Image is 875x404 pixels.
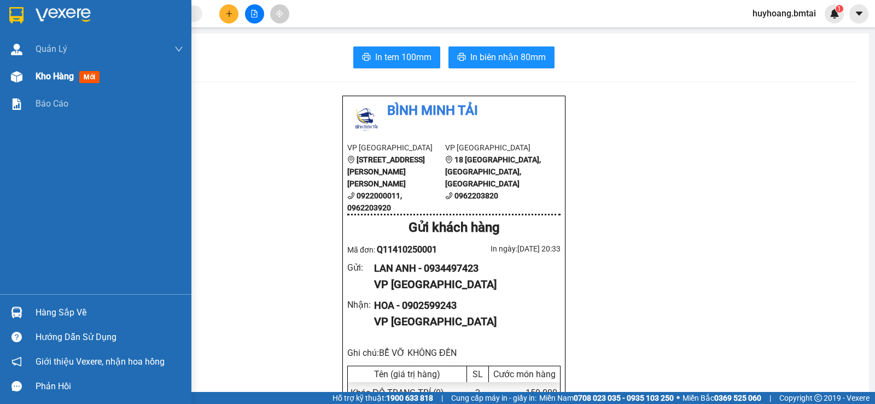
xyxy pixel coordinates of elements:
span: | [441,392,443,404]
span: Quản Lý [36,42,67,56]
div: Hàng sắp về [36,305,183,321]
div: Nhận : [347,298,374,312]
div: 0934497423 [9,36,86,51]
span: Báo cáo [36,97,68,110]
div: VP [GEOGRAPHIC_DATA] [374,313,552,330]
div: HOA - 0902599243 [374,298,552,313]
span: printer [457,52,466,63]
div: Phản hồi [36,378,183,395]
div: VP [GEOGRAPHIC_DATA] [374,276,552,293]
b: [STREET_ADDRESS][PERSON_NAME][PERSON_NAME] [347,155,425,188]
span: Q11410250001 [377,244,437,255]
div: HOA [94,34,205,47]
div: 0902599243 [94,47,205,62]
div: Tên (giá trị hàng) [351,369,464,379]
span: Hỗ trợ kỹ thuật: [332,392,433,404]
span: phone [347,192,355,200]
b: 0962203820 [454,191,498,200]
span: ⚪️ [676,396,680,400]
span: 1 [837,5,841,13]
button: plus [219,4,238,24]
li: Bình Minh Tải [347,101,561,121]
span: message [11,381,22,391]
span: Kho hàng [36,71,74,81]
span: question-circle [11,332,22,342]
img: warehouse-icon [11,71,22,83]
img: icon-new-feature [830,9,839,19]
div: 150.000 [489,382,560,403]
span: Gửi: [9,10,26,22]
span: huyhoang.bmtai [744,7,825,20]
span: Nhận: [94,9,120,21]
span: mới [79,71,100,83]
img: warehouse-icon [11,44,22,55]
span: caret-down [854,9,864,19]
div: LAN ANH [9,22,86,36]
span: down [174,45,183,54]
span: phone [445,192,453,200]
span: Khác - ĐỒ TRANG TRÍ (0) [351,388,444,398]
div: Mã đơn: [347,243,454,256]
div: Gửi khách hàng [347,218,561,238]
b: 0922000011, 0962203920 [347,191,402,212]
strong: 0369 525 060 [714,394,761,402]
button: aim [270,4,289,24]
span: In tem 100mm [375,50,431,64]
div: SL [470,369,486,379]
div: Ghi chú: BỂ VỠ KHÔNG ĐỀN [347,346,561,360]
strong: 0708 023 035 - 0935 103 250 [574,394,674,402]
img: logo-vxr [9,7,24,24]
span: aim [276,10,283,17]
span: CC : [92,72,107,83]
li: VP [GEOGRAPHIC_DATA] [445,142,543,154]
b: 18 [GEOGRAPHIC_DATA], [GEOGRAPHIC_DATA], [GEOGRAPHIC_DATA] [445,155,541,188]
span: Cung cấp máy in - giấy in: [451,392,536,404]
span: environment [347,156,355,163]
span: plus [225,10,233,17]
span: | [769,392,771,404]
sup: 1 [836,5,843,13]
li: VP [GEOGRAPHIC_DATA] [347,142,445,154]
div: 2 [467,382,489,403]
div: Hướng dẫn sử dụng [36,329,183,346]
div: Cước món hàng [492,369,557,379]
span: Giới thiệu Vexere, nhận hoa hồng [36,355,165,368]
div: 150.000 [92,69,206,84]
button: file-add [245,4,264,24]
div: Quận 1 [9,9,86,22]
img: warehouse-icon [11,307,22,318]
div: [GEOGRAPHIC_DATA] [94,9,205,34]
button: caret-down [849,4,868,24]
img: solution-icon [11,98,22,110]
span: Miền Nam [539,392,674,404]
span: Miền Bắc [682,392,761,404]
span: In biên nhận 80mm [470,50,546,64]
button: printerIn tem 100mm [353,46,440,68]
strong: 1900 633 818 [386,394,433,402]
span: notification [11,356,22,367]
div: LAN ANH - 0934497423 [374,261,552,276]
button: printerIn biên nhận 80mm [448,46,555,68]
div: In ngày: [DATE] 20:33 [454,243,561,255]
div: Gửi : [347,261,374,274]
span: environment [445,156,453,163]
span: printer [362,52,371,63]
img: logo.jpg [347,101,386,139]
span: file-add [250,10,258,17]
span: copyright [814,394,822,402]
